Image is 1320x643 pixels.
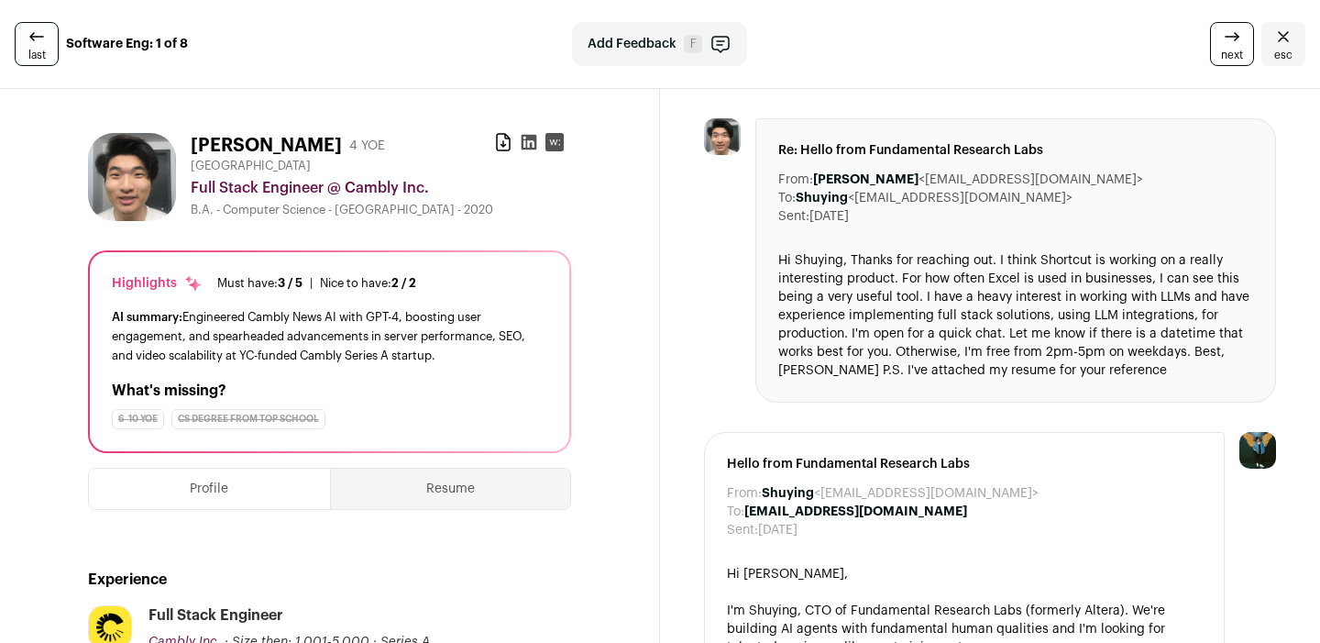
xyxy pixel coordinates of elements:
div: 6-10 YOE [112,409,164,429]
span: last [28,48,46,62]
h1: [PERSON_NAME] [191,133,342,159]
div: Nice to have: [320,276,416,291]
a: next [1210,22,1254,66]
div: B.A. - Computer Science - [GEOGRAPHIC_DATA] - 2020 [191,203,571,217]
dt: From: [727,484,762,503]
span: [GEOGRAPHIC_DATA] [191,159,311,173]
dt: From: [778,171,813,189]
dt: To: [727,503,744,521]
strong: Software Eng: 1 of 8 [66,35,188,53]
dd: <[EMAIL_ADDRESS][DOMAIN_NAME]> [762,484,1039,503]
div: Highlights [112,274,203,293]
img: e3bb6d7fd0d992dc9cd5c217ada1cef6fa8524a8e13021e51fad34439076b193 [704,118,741,155]
a: Close [1261,22,1305,66]
span: Hello from Fundamental Research Labs [727,455,1202,473]
div: Full Stack Engineer @ Cambly Inc. [191,177,571,199]
b: [EMAIL_ADDRESS][DOMAIN_NAME] [744,505,967,518]
div: Full Stack Engineer [148,605,283,626]
dt: To: [778,189,796,207]
dd: <[EMAIL_ADDRESS][DOMAIN_NAME]> [813,171,1143,189]
div: Hi [PERSON_NAME], [727,565,1202,583]
b: Shuying [762,487,814,500]
button: Profile [89,469,330,509]
span: 2 / 2 [391,277,416,289]
dt: Sent: [727,521,758,539]
span: 3 / 5 [278,277,302,289]
dd: <[EMAIL_ADDRESS][DOMAIN_NAME]> [796,189,1072,207]
span: Re: Hello from Fundamental Research Labs [778,141,1253,160]
img: 12031951-medium_jpg [1239,432,1276,469]
span: Add Feedback [588,35,676,53]
ul: | [217,276,416,291]
dd: [DATE] [758,521,797,539]
dd: [DATE] [809,207,849,226]
span: AI summary: [112,311,182,323]
span: next [1221,48,1243,62]
a: last [15,22,59,66]
button: Resume [331,469,571,509]
div: Hi Shuying, Thanks for reaching out. I think Shortcut is working on a really interesting product.... [778,251,1253,380]
button: Add Feedback F [572,22,747,66]
b: [PERSON_NAME] [813,173,918,186]
div: CS degree from top school [171,409,325,429]
span: esc [1274,48,1292,62]
h2: What's missing? [112,380,547,402]
div: Must have: [217,276,302,291]
div: 4 YOE [349,137,385,155]
b: Shuying [796,192,848,205]
h2: Experience [88,569,571,591]
img: e3bb6d7fd0d992dc9cd5c217ada1cef6fa8524a8e13021e51fad34439076b193 [88,133,176,221]
span: F [684,35,702,53]
dt: Sent: [778,207,809,226]
div: Engineered Cambly News AI with GPT-4, boosting user engagement, and spearheaded advancements in s... [112,307,547,365]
